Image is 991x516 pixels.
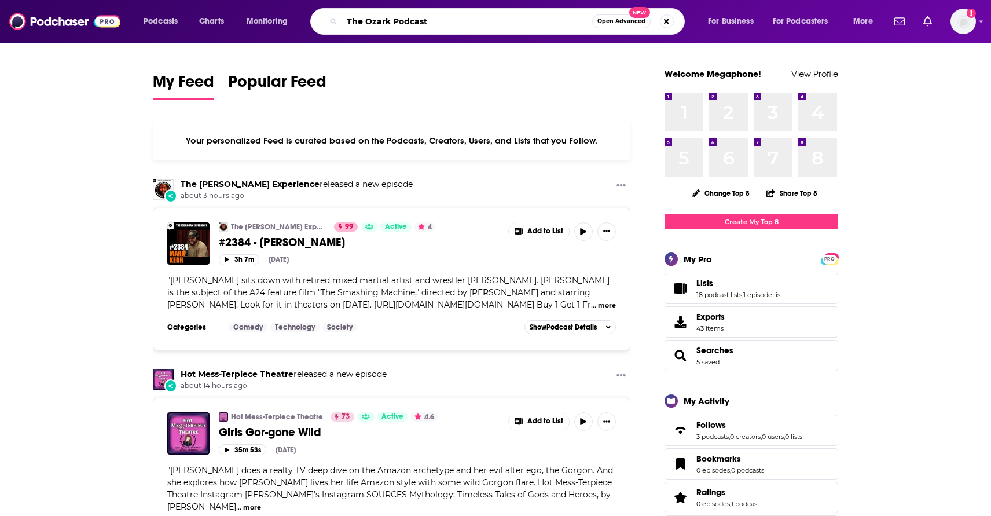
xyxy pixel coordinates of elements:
h3: released a new episode [181,179,413,190]
span: For Podcasters [773,13,828,30]
span: Podcasts [144,13,178,30]
button: Show profile menu [950,9,976,34]
button: Share Top 8 [766,182,818,204]
a: 99 [334,222,358,232]
a: Popular Feed [228,72,326,100]
span: For Business [708,13,754,30]
a: Society [322,323,357,332]
button: 4.6 [411,412,438,422]
a: Searches [669,347,692,364]
img: The Joe Rogan Experience [219,222,228,232]
a: 0 users [762,433,784,441]
a: Comedy [229,323,267,332]
span: 73 [342,411,350,423]
div: My Activity [684,396,729,407]
span: 99 [345,221,353,233]
img: #2384 - Mark Kerr [167,222,210,265]
div: Search podcasts, credits, & more... [321,8,696,35]
a: Ratings [669,489,692,506]
span: Girls Gor-gone Wild [219,425,321,440]
a: My Feed [153,72,214,100]
a: Hot Mess-Terpiece Theatre [231,412,323,422]
a: Technology [270,323,320,332]
span: , [784,433,785,441]
div: My Pro [684,254,712,265]
a: Active [380,222,412,232]
button: Show More Button [597,412,616,431]
span: Searches [665,340,838,371]
button: Show More Button [509,222,569,241]
span: Add to List [527,227,563,236]
span: Active [385,221,407,233]
button: 4 [414,222,435,232]
a: Lists [669,280,692,297]
span: , [730,466,731,474]
span: Add to List [527,417,563,426]
span: " [167,465,613,512]
span: Exports [696,312,725,322]
span: , [761,433,762,441]
span: ... [236,502,241,512]
button: open menu [238,12,303,31]
span: Show Podcast Details [530,323,597,331]
a: Girls Gor-gone Wild [219,425,500,440]
a: #2384 - [PERSON_NAME] [219,235,500,250]
a: Searches [696,345,733,356]
span: Lists [665,273,838,304]
span: #2384 - [PERSON_NAME] [219,235,345,250]
div: [DATE] [276,446,296,454]
img: Girls Gor-gone Wild [167,412,210,455]
a: PRO [823,254,836,263]
a: Create My Top 8 [665,214,838,229]
a: Bookmarks [669,456,692,472]
button: Change Top 8 [685,186,757,200]
button: Show More Button [597,222,616,241]
span: More [853,13,873,30]
a: 0 episodes [696,466,730,474]
span: ... [591,299,596,310]
span: Monitoring [247,13,288,30]
span: [PERSON_NAME] does a realty TV deep dive on the Amazon archetype and her evil alter ego, the Gorg... [167,465,613,512]
a: 0 episodes [696,500,730,508]
a: Show notifications dropdown [890,12,909,31]
span: Ratings [696,487,725,497]
span: , [730,500,731,508]
div: [DATE] [269,255,289,264]
span: Lists [696,278,713,288]
span: , [742,291,743,299]
span: Popular Feed [228,72,326,98]
a: 0 creators [730,433,761,441]
a: Follows [696,420,802,430]
a: View Profile [791,68,838,79]
a: Follows [669,422,692,438]
a: 1 episode list [743,291,783,299]
a: Charts [192,12,231,31]
h3: Categories [167,323,219,332]
a: 73 [331,412,354,422]
span: Logged in as MegaphoneSupport [950,9,976,34]
a: 3 podcasts [696,433,729,441]
button: Show More Button [612,369,630,383]
span: Charts [199,13,224,30]
img: Hot Mess-Terpiece Theatre [153,369,174,390]
button: open menu [845,12,887,31]
img: The Joe Rogan Experience [153,179,174,200]
button: 3h 7m [219,254,259,265]
button: Show More Button [612,179,630,193]
img: Podchaser - Follow, Share and Rate Podcasts [9,10,120,32]
button: open menu [135,12,193,31]
a: Bookmarks [696,453,764,464]
img: Hot Mess-Terpiece Theatre [219,412,228,422]
button: 35m 53s [219,444,266,455]
button: Open AdvancedNew [592,14,651,28]
button: Show More Button [509,412,569,431]
a: 5 saved [696,358,720,366]
span: " [167,275,610,310]
span: Ratings [665,482,838,513]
